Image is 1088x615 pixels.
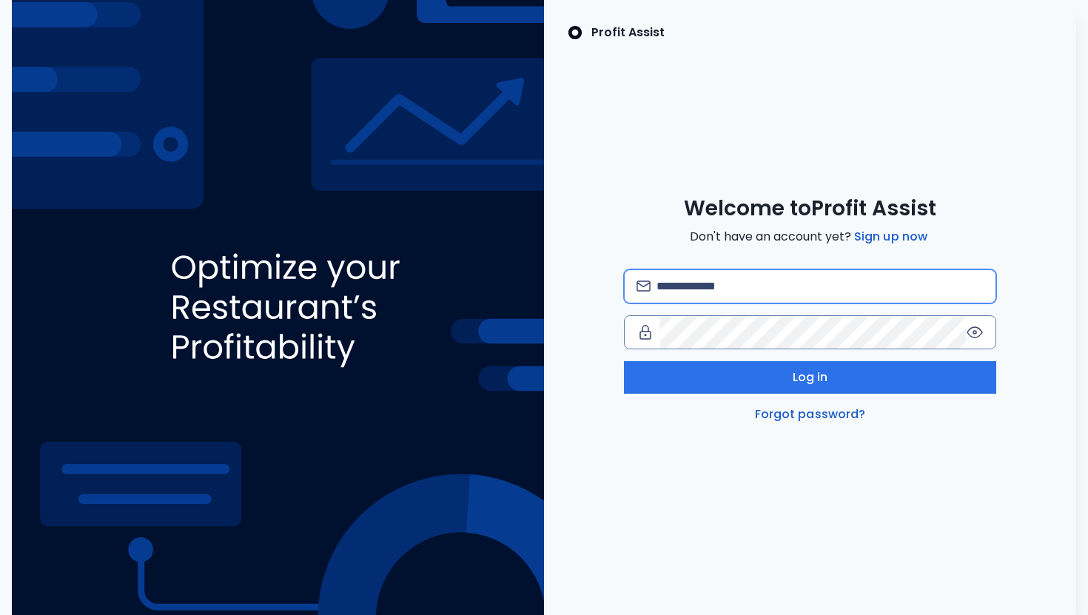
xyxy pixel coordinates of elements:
button: Log in [624,361,996,394]
span: Don't have an account yet? [690,228,930,246]
img: SpotOn Logo [568,24,582,41]
p: Profit Assist [591,24,665,41]
img: email [637,280,651,292]
span: Welcome to Profit Assist [684,195,936,222]
a: Sign up now [851,228,930,246]
span: Log in [793,369,828,386]
a: Forgot password? [752,406,869,423]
